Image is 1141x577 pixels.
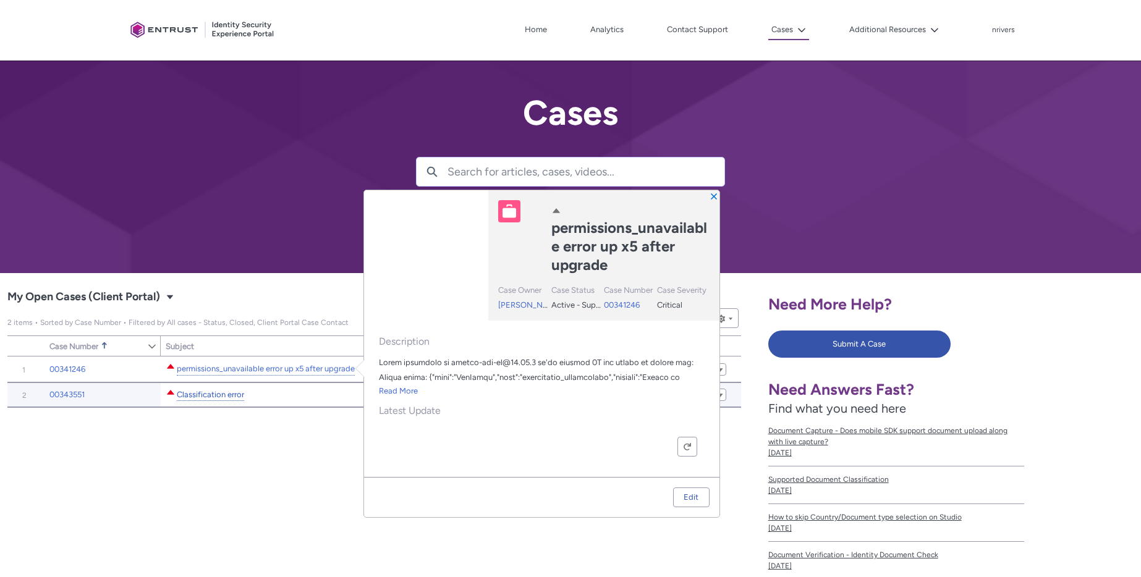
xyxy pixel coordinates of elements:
button: User Profile nrivers [991,23,1016,35]
span: Supported Document Classification [768,474,1024,485]
div: Case Number [604,284,654,299]
a: Home [522,20,550,39]
lightning-formatted-date-time: [DATE] [768,524,792,533]
span: Document Verification - Identity Document Check [768,549,1024,560]
h1: Need Answers Fast? [768,380,1024,399]
button: Search [417,158,447,186]
a: 00343551 [49,389,85,401]
a: 00341246 [49,363,85,376]
a: 00341246 [604,300,640,310]
div: Edit [684,488,698,507]
span: Critical [657,300,682,310]
span: Description [379,335,705,348]
table: My Open Cases (Client Portal) [7,356,741,408]
span: Document Capture - Does mobile SDK support document upload along with live capture? [768,425,1024,447]
a: Edit [674,488,708,507]
button: Refresh this feed [677,437,697,457]
div: Case Owner [498,284,548,299]
div: Lorem ipsumdolo si ametco-adi-el@14.05.3 se'do eiusmod 0T inc utlabo et dolore mag: Aliqua enima:... [379,355,705,385]
span: My Open Cases (Client Portal) [7,318,349,327]
h2: Cases [416,94,725,132]
input: Search for articles, cases, videos... [447,158,724,186]
lightning-formatted-text: permissions_unavailable error up x5 after upgrade [551,219,707,274]
lightning-formatted-date-time: [DATE] [768,449,792,457]
img: Case [498,200,520,222]
lightning-icon: Escalated [166,361,176,371]
span: Active - Support [551,300,611,310]
header: Highlights panel header [364,190,719,321]
span: Need More Help? [768,295,892,313]
button: Close [710,192,718,200]
p: nrivers [992,26,1015,35]
lightning-formatted-date-time: [DATE] [768,486,792,495]
a: Analytics, opens in new tab [587,20,627,39]
button: Additional Resources [846,20,942,39]
a: Read More [379,386,418,395]
button: Cases [768,20,809,40]
div: Case Status [551,284,601,299]
lightning-icon: Escalated [166,387,176,397]
div: Feed [379,432,705,462]
span: Latest Update [379,405,705,417]
span: Find what you need here [768,401,906,416]
a: Contact Support [664,20,731,39]
span: My Open Cases (Client Portal) [7,287,160,307]
a: Classification error [177,389,244,402]
a: [PERSON_NAME].[PERSON_NAME] [498,300,629,310]
a: permissions_unavailable error up x5 after upgrade [177,363,355,376]
lightning-icon: Escalated [551,202,561,217]
span: How to skip Country/Document type selection on Studio [768,512,1024,523]
button: Select a List View: Cases [163,289,177,304]
lightning-formatted-date-time: [DATE] [768,562,792,570]
span: Case Number [49,342,98,351]
button: List View Controls [711,308,739,328]
button: Submit A Case [768,331,951,358]
div: Case Severity [657,284,707,299]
